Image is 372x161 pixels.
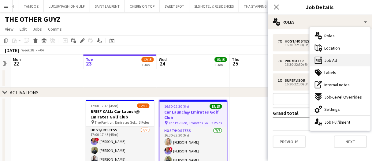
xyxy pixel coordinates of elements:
span: The Pavilion, Emirates Golf Club [169,121,212,125]
button: TAMOOZ [19,0,44,12]
span: 15/15 [210,104,222,109]
span: Jobs [33,26,42,32]
span: ! [169,147,173,151]
span: Comms [48,26,62,32]
button: Previous [273,136,306,148]
span: Settings [325,107,340,112]
span: Week 38 [20,48,35,52]
div: 7 x [278,39,285,43]
div: 16:30-22:30 (6h) [278,83,356,86]
button: SLS HOTEL & RESIDENCES [189,0,239,12]
span: Job Ad [325,58,337,63]
span: 23 [85,60,93,67]
div: Job Fulfilment [310,116,370,128]
span: 3 Roles [212,121,222,125]
div: 1 x [278,78,285,83]
a: View [2,25,16,33]
h3: BRIEF CALL: Car Launch@ Emirates Golf Club [86,109,154,120]
div: +04 [38,48,44,52]
span: 15/15 [215,57,227,62]
span: Edit [20,26,27,32]
a: Comms [46,25,64,33]
h1: THE OTHER GUYZ [5,15,61,24]
span: 12/15 [137,103,150,108]
span: 12/15 [142,57,154,62]
div: ACTIVATIONS [10,89,39,95]
span: 17:00-17:45 (45m) [91,103,119,108]
span: Job-Level Overrides [325,94,362,100]
div: 16:30-22:30 (6h) [278,63,356,66]
button: CHERRY ON TOP [125,0,160,12]
span: View [5,26,13,32]
button: Next [334,136,367,148]
span: Labels [325,70,337,75]
span: The Pavilion, Emirates Golf Club [95,120,139,125]
div: Roles [268,15,372,29]
h3: Car Launch@ Emirates Golf Club [160,109,227,120]
div: 1 Job [142,62,154,67]
div: Promoter [285,59,307,63]
button: SAINT LAURENT [90,0,125,12]
div: 7 x [278,59,285,63]
div: 1 Job [215,62,227,67]
span: 22 [12,60,21,67]
td: Grand total [273,108,329,118]
span: ! [95,138,99,141]
button: LUXURY FASHION GULF [44,0,90,12]
div: 16:30-22:30 (6h) [278,43,356,47]
span: Roles [325,33,335,39]
span: Mon [13,57,21,62]
a: Jobs [30,25,44,33]
button: THA STAFFING [239,0,272,12]
span: Wed [159,57,167,62]
span: 16:30-22:30 (6h) [165,104,189,109]
h3: Job Details [268,3,372,11]
a: Edit [17,25,29,33]
button: SWEET SPOT [160,0,189,12]
span: 3 Roles [139,120,150,125]
span: 25 [231,60,240,67]
span: Location [325,45,340,51]
span: 24 [158,60,167,67]
button: Add role [273,93,367,105]
span: Thu [232,57,240,62]
span: Internal notes [325,82,350,88]
span: Tue [86,57,93,62]
div: Host/Hostess [285,39,314,43]
div: Supervisor [285,78,308,83]
div: [DATE] [5,47,19,53]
